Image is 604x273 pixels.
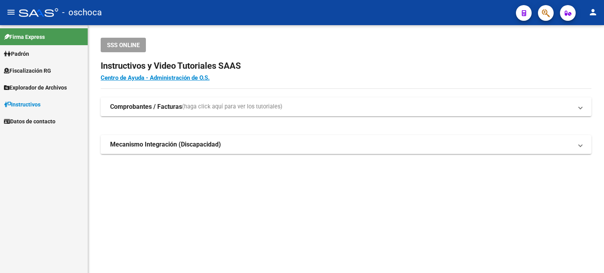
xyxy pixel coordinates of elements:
[62,4,102,21] span: - oschoca
[110,103,182,111] strong: Comprobantes / Facturas
[4,117,55,126] span: Datos de contacto
[4,49,29,58] span: Padrón
[101,38,146,52] button: SSS ONLINE
[4,83,67,92] span: Explorador de Archivos
[4,66,51,75] span: Fiscalización RG
[4,100,41,109] span: Instructivos
[101,74,210,81] a: Centro de Ayuda - Administración de O.S.
[182,103,282,111] span: (haga click aquí para ver los tutoriales)
[110,140,221,149] strong: Mecanismo Integración (Discapacidad)
[101,59,591,73] h2: Instructivos y Video Tutoriales SAAS
[101,135,591,154] mat-expansion-panel-header: Mecanismo Integración (Discapacidad)
[588,7,598,17] mat-icon: person
[107,42,140,49] span: SSS ONLINE
[4,33,45,41] span: Firma Express
[6,7,16,17] mat-icon: menu
[577,246,596,265] iframe: Intercom live chat
[101,97,591,116] mat-expansion-panel-header: Comprobantes / Facturas(haga click aquí para ver los tutoriales)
